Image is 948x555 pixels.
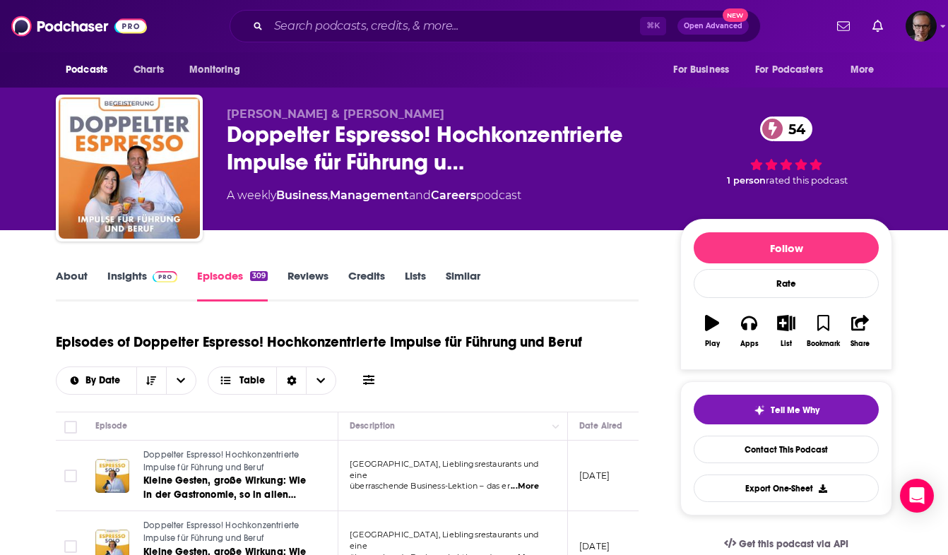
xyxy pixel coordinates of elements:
[694,395,879,424] button: tell me why sparkleTell Me Why
[288,269,328,302] a: Reviews
[906,11,937,42] span: Logged in as experts2podcasts
[276,367,306,394] div: Sort Direction
[350,417,395,434] div: Description
[694,436,879,463] a: Contact This Podcast
[771,405,819,416] span: Tell Me Why
[230,10,761,42] div: Search podcasts, credits, & more...
[268,15,640,37] input: Search podcasts, credits, & more...
[805,306,841,357] button: Bookmark
[694,475,879,502] button: Export One-Sheet
[694,306,730,357] button: Play
[179,56,258,83] button: open menu
[547,418,564,435] button: Column Actions
[197,269,268,302] a: Episodes309
[239,376,265,386] span: Table
[153,271,177,282] img: Podchaser Pro
[906,11,937,42] img: User Profile
[56,56,126,83] button: open menu
[95,417,127,434] div: Episode
[124,56,172,83] a: Charts
[330,189,409,202] a: Management
[851,60,875,80] span: More
[831,14,855,38] a: Show notifications dropdown
[781,340,792,348] div: List
[766,175,848,186] span: rated this podcast
[64,540,77,553] span: Toggle select row
[851,340,870,348] div: Share
[640,17,666,35] span: ⌘ K
[409,189,431,202] span: and
[841,56,892,83] button: open menu
[208,366,337,395] button: Choose View
[673,60,729,80] span: For Business
[136,367,166,394] button: Sort Direction
[11,13,147,40] img: Podchaser - Follow, Share and Rate Podcasts
[900,479,934,513] div: Open Intercom Messenger
[755,60,823,80] span: For Podcasters
[56,366,196,395] h2: Choose List sort
[134,60,164,80] span: Charts
[56,269,88,302] a: About
[166,367,196,394] button: open menu
[842,306,879,357] button: Share
[579,470,610,482] p: [DATE]
[64,470,77,482] span: Toggle select row
[405,269,426,302] a: Lists
[143,520,313,544] a: Doppelter Espresso! Hochkonzentrierte Impulse für Führung und Beruf
[730,306,767,357] button: Apps
[350,530,538,551] span: [GEOGRAPHIC_DATA], Lieblingsrestaurants und eine
[328,189,330,202] span: ,
[143,474,313,502] a: Kleine Gesten, große Wirkung: Wie in der Gastronomie, so in allen Firmen | Espresso Solo mit [PER...
[350,481,510,491] span: überraschende Business-Lektion – das er
[107,269,177,302] a: InsightsPodchaser Pro
[431,189,476,202] a: Careers
[143,450,299,472] span: Doppelter Espresso! Hochkonzentrierte Impulse für Führung und Beruf
[143,475,307,529] span: Kleine Gesten, große Wirkung: Wie in der Gastronomie, so in allen Firmen | Espresso Solo mit [PER...
[250,271,268,281] div: 309
[906,11,937,42] button: Show profile menu
[227,187,521,204] div: A weekly podcast
[760,117,812,141] a: 54
[740,340,759,348] div: Apps
[66,60,107,80] span: Podcasts
[189,60,239,80] span: Monitoring
[446,269,480,302] a: Similar
[807,340,840,348] div: Bookmark
[276,189,328,202] a: Business
[867,14,889,38] a: Show notifications dropdown
[723,8,748,22] span: New
[739,538,848,550] span: Get this podcast via API
[705,340,720,348] div: Play
[59,97,200,239] img: Doppelter Espresso! Hochkonzentrierte Impulse für Führung und Beruf
[579,417,622,434] div: Date Aired
[727,175,766,186] span: 1 person
[511,481,539,492] span: ...More
[684,23,742,30] span: Open Advanced
[754,405,765,416] img: tell me why sparkle
[85,376,125,386] span: By Date
[348,269,385,302] a: Credits
[143,449,313,474] a: Doppelter Espresso! Hochkonzentrierte Impulse für Führung und Beruf
[768,306,805,357] button: List
[677,18,749,35] button: Open AdvancedNew
[694,269,879,298] div: Rate
[57,376,136,386] button: open menu
[350,459,538,480] span: [GEOGRAPHIC_DATA], Lieblingsrestaurants und eine
[663,56,747,83] button: open menu
[143,520,299,543] span: Doppelter Espresso! Hochkonzentrierte Impulse für Führung und Beruf
[694,232,879,263] button: Follow
[774,117,812,141] span: 54
[579,540,610,552] p: [DATE]
[56,333,582,351] h1: Episodes of Doppelter Espresso! Hochkonzentrierte Impulse für Führung und Beruf
[746,56,843,83] button: open menu
[680,107,892,195] div: 54 1 personrated this podcast
[227,107,444,121] span: [PERSON_NAME] & [PERSON_NAME]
